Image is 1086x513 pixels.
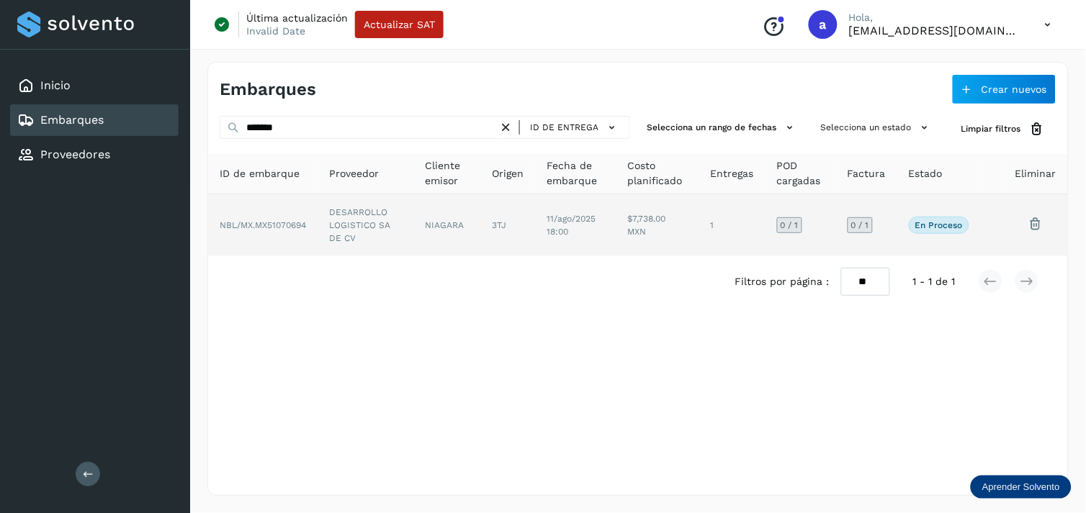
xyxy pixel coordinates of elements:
a: Embarques [40,113,104,127]
td: $7,738.00 MXN [616,194,699,256]
p: Hola, [849,12,1022,24]
button: Limpiar filtros [950,116,1056,142]
span: Actualizar SAT [364,19,435,29]
div: Aprender Solvento [971,476,1072,499]
span: Origen [492,166,524,181]
p: En proceso [915,220,963,230]
span: ID de entrega [530,121,598,134]
div: Embarques [10,104,179,136]
button: Selecciona un estado [815,116,938,140]
span: Costo planificado [628,158,688,189]
span: Factura [848,166,886,181]
div: Inicio [10,70,179,101]
span: Entregas [711,166,754,181]
span: Fecha de embarque [547,158,605,189]
span: Estado [909,166,943,181]
button: Selecciona un rango de fechas [642,116,804,140]
h4: Embarques [220,79,316,100]
span: Crear nuevos [982,84,1047,94]
a: Proveedores [40,147,110,161]
td: DESARROLLO LOGISTICO SA DE CV [318,194,413,256]
div: Proveedores [10,139,179,171]
span: Proveedor [329,166,379,181]
a: Inicio [40,78,71,92]
button: ID de entrega [526,117,624,138]
span: Eliminar [1015,166,1056,181]
span: 0 / 1 [781,221,799,230]
p: Aprender Solvento [982,481,1060,493]
td: 3TJ [480,194,535,256]
span: Cliente emisor [425,158,469,189]
span: 11/ago/2025 18:00 [547,214,596,237]
span: ID de embarque [220,166,300,181]
span: 0 / 1 [851,221,869,230]
td: 1 [699,194,766,256]
button: Actualizar SAT [355,11,444,38]
button: Crear nuevos [952,74,1056,104]
span: 1 - 1 de 1 [913,274,956,289]
span: POD cargadas [777,158,825,189]
span: NBL/MX.MX51070694 [220,220,306,230]
span: Limpiar filtros [961,122,1021,135]
span: Filtros por página : [735,274,830,289]
p: Invalid Date [246,24,305,37]
td: NIAGARA [413,194,480,256]
p: Última actualización [246,12,348,24]
p: alejperez@niagarawater.com [849,24,1022,37]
